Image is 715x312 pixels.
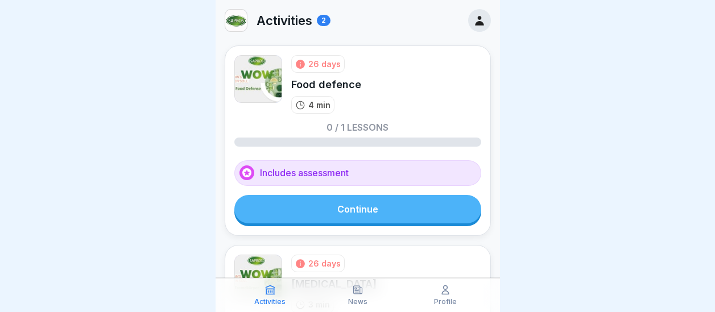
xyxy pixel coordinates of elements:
img: tkgbk1fn8zp48wne4tjen41h.png [234,255,282,302]
div: 26 days [308,257,341,269]
div: 26 days [308,58,341,70]
div: 2 [317,15,330,26]
img: kf7i1i887rzam0di2wc6oekd.png [225,10,247,31]
p: Activities [257,13,312,28]
img: b09us41hredzt9sfzsl3gafq.png [234,55,282,103]
div: [MEDICAL_DATA] [291,277,377,291]
div: Food defence [291,77,361,91]
p: Profile [434,298,457,306]
p: 0 / 1 lessons [326,123,389,132]
p: 4 min [308,99,330,111]
p: News [348,298,367,306]
a: Continue [234,195,481,223]
div: Includes assessment [234,160,481,186]
p: Activities [254,298,286,306]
